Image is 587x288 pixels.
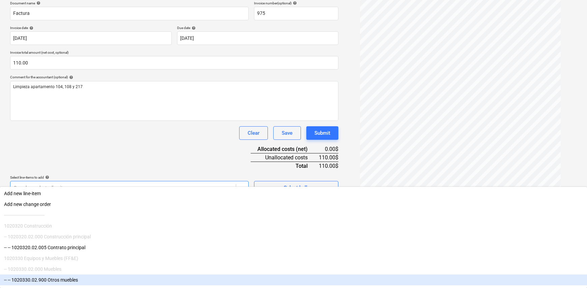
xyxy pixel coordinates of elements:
span: help [291,1,297,5]
div: Comment for the accountant (optional) [10,75,338,79]
input: Invoice total amount (net cost, optional) [10,56,338,70]
input: Invoice number [254,7,338,20]
div: Allocated costs (net) [251,145,318,153]
div: Submit [314,129,330,137]
div: Select bulk [284,183,309,192]
div: 0.00$ [318,145,338,153]
span: help [68,75,73,79]
span: help [28,26,33,30]
span: help [35,1,40,5]
div: Document name [10,1,249,5]
span: help [190,26,196,30]
div: Unallocated costs [251,153,318,162]
button: Save [273,126,301,140]
div: 110.00$ [318,153,338,162]
div: Due date [177,26,339,30]
div: Invoice date [10,26,172,30]
span: Limpieza apartamento 104, 108 y 217 [13,84,83,89]
div: Widget de chat [553,256,587,288]
button: Submit [306,126,338,140]
p: Invoice total amount (net cost, optional) [10,50,338,56]
button: Select bulk [254,181,338,194]
div: Invoice number (optional) [254,1,338,5]
div: Select line-items to add [10,175,249,180]
iframe: Chat Widget [553,256,587,288]
span: help [44,175,49,179]
input: Document name [10,7,249,20]
div: 110.00$ [318,162,338,170]
div: Clear [248,129,259,137]
div: Save [282,129,292,137]
input: Invoice date not specified [10,31,172,45]
div: Total [251,162,318,170]
button: Clear [239,126,268,140]
input: Due date not specified [177,31,339,45]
